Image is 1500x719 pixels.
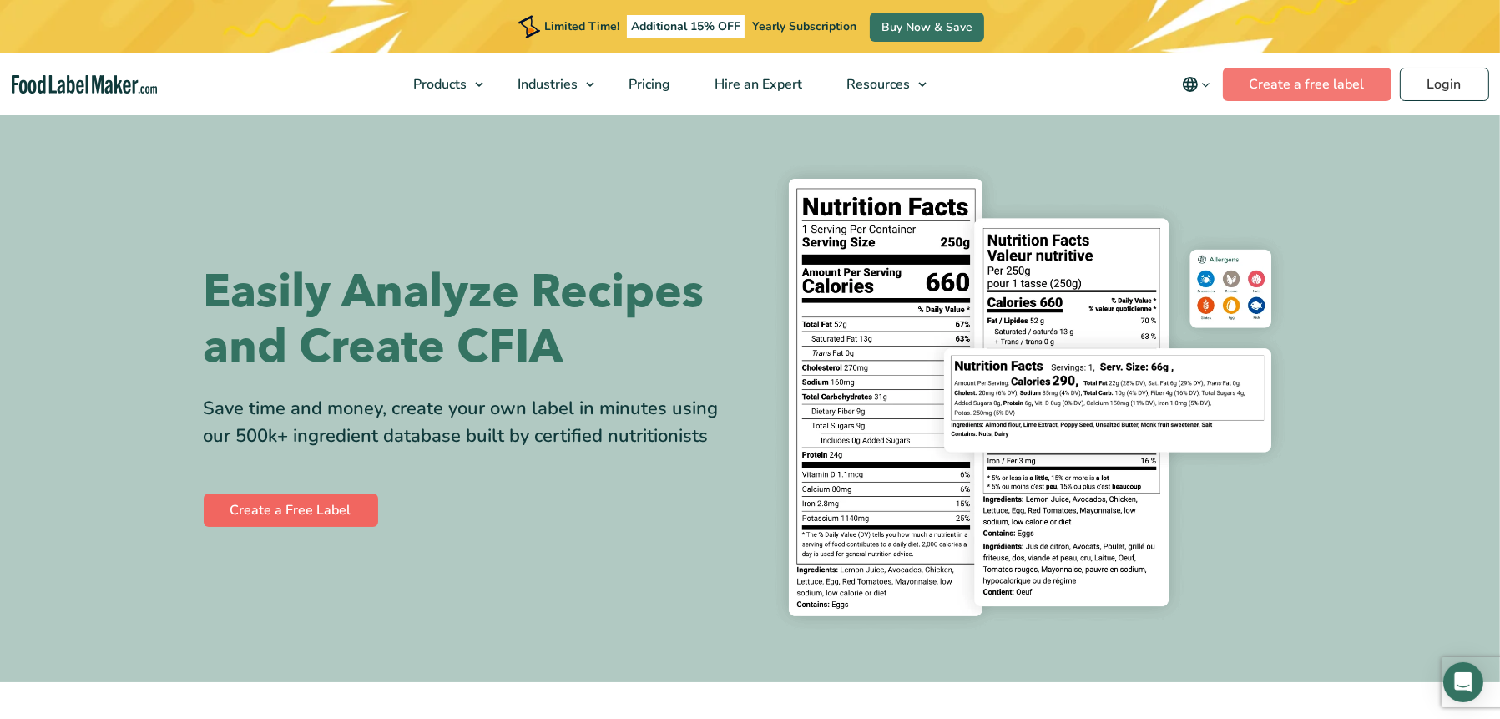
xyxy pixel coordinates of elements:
a: Login [1400,68,1489,101]
span: Limited Time! [544,18,619,34]
span: Products [408,75,468,94]
a: Create a Free Label [204,494,378,527]
span: Hire an Expert [710,75,804,94]
div: Save time and money, create your own label in minutes using our 500k+ ingredient database built b... [204,395,738,450]
a: Resources [825,53,935,115]
a: Industries [496,53,603,115]
span: Yearly Subscription [752,18,856,34]
a: Create a free label [1223,68,1391,101]
span: Industries [513,75,579,94]
div: Open Intercom Messenger [1443,662,1483,702]
a: Buy Now & Save [870,13,984,42]
span: Resources [841,75,912,94]
span: Additional 15% OFF [627,15,745,38]
a: Hire an Expert [693,53,821,115]
h1: Easily Analyze Recipes and Create CFIA [204,265,738,375]
a: Pricing [607,53,689,115]
span: Pricing [624,75,672,94]
a: Products [391,53,492,115]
